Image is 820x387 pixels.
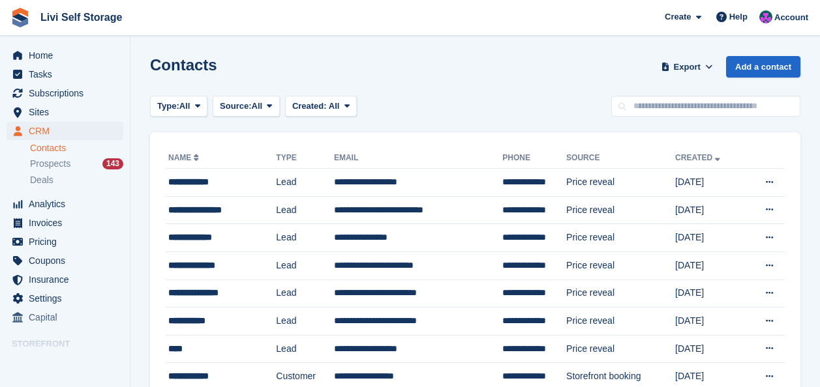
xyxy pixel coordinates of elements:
[566,308,675,336] td: Price reveal
[30,158,70,170] span: Prospects
[108,355,123,371] a: Preview store
[29,122,107,140] span: CRM
[7,308,123,326] a: menu
[675,279,745,308] td: [DATE]
[29,195,107,213] span: Analytics
[675,224,745,252] td: [DATE]
[7,233,123,251] a: menu
[726,56,800,78] a: Add a contact
[29,103,107,121] span: Sites
[7,195,123,213] a: menu
[566,148,675,169] th: Source
[675,308,745,336] td: [DATE]
[220,100,251,113] span: Source:
[7,46,123,64] a: menu
[30,173,123,187] a: Deals
[675,251,745,279] td: [DATE]
[292,101,327,111] span: Created:
[276,148,334,169] th: Type
[566,279,675,308] td: Price reveal
[566,224,675,252] td: Price reveal
[7,84,123,102] a: menu
[29,354,107,372] span: Online Store
[35,7,127,28] a: Livi Self Storage
[29,289,107,308] span: Settings
[7,122,123,140] a: menu
[12,337,130,351] span: Storefront
[276,224,334,252] td: Lead
[10,8,30,27] img: stora-icon-8386f47178a22dfd0bd8f6a31ec36ba5ce8667c1dd55bd0f319d3a0aa187defe.svg
[566,169,675,197] td: Price reveal
[729,10,748,23] span: Help
[30,157,123,171] a: Prospects 143
[566,196,675,224] td: Price reveal
[276,279,334,308] td: Lead
[29,270,107,289] span: Insurance
[7,270,123,289] a: menu
[29,214,107,232] span: Invoices
[29,251,107,270] span: Coupons
[329,101,340,111] span: All
[276,169,334,197] td: Lead
[276,308,334,336] td: Lead
[30,174,53,186] span: Deals
[665,10,691,23] span: Create
[150,56,217,74] h1: Contacts
[252,100,263,113] span: All
[7,251,123,270] a: menu
[285,96,357,117] button: Created: All
[150,96,207,117] button: Type: All
[7,65,123,83] a: menu
[566,251,675,279] td: Price reveal
[213,96,280,117] button: Source: All
[674,61,701,74] span: Export
[276,335,334,363] td: Lead
[502,148,566,169] th: Phone
[29,46,107,64] span: Home
[675,335,745,363] td: [DATE]
[30,142,123,154] a: Contacts
[675,196,745,224] td: [DATE]
[29,233,107,251] span: Pricing
[7,103,123,121] a: menu
[7,289,123,308] a: menu
[276,251,334,279] td: Lead
[566,335,675,363] td: Price reveal
[276,196,334,224] td: Lead
[102,158,123,169] div: 143
[675,153,723,162] a: Created
[179,100,190,113] span: All
[759,10,772,23] img: Graham Cameron
[7,214,123,232] a: menu
[675,169,745,197] td: [DATE]
[334,148,502,169] th: Email
[7,354,123,372] a: menu
[29,65,107,83] span: Tasks
[168,153,202,162] a: Name
[157,100,179,113] span: Type:
[658,56,716,78] button: Export
[29,84,107,102] span: Subscriptions
[29,308,107,326] span: Capital
[774,11,808,24] span: Account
